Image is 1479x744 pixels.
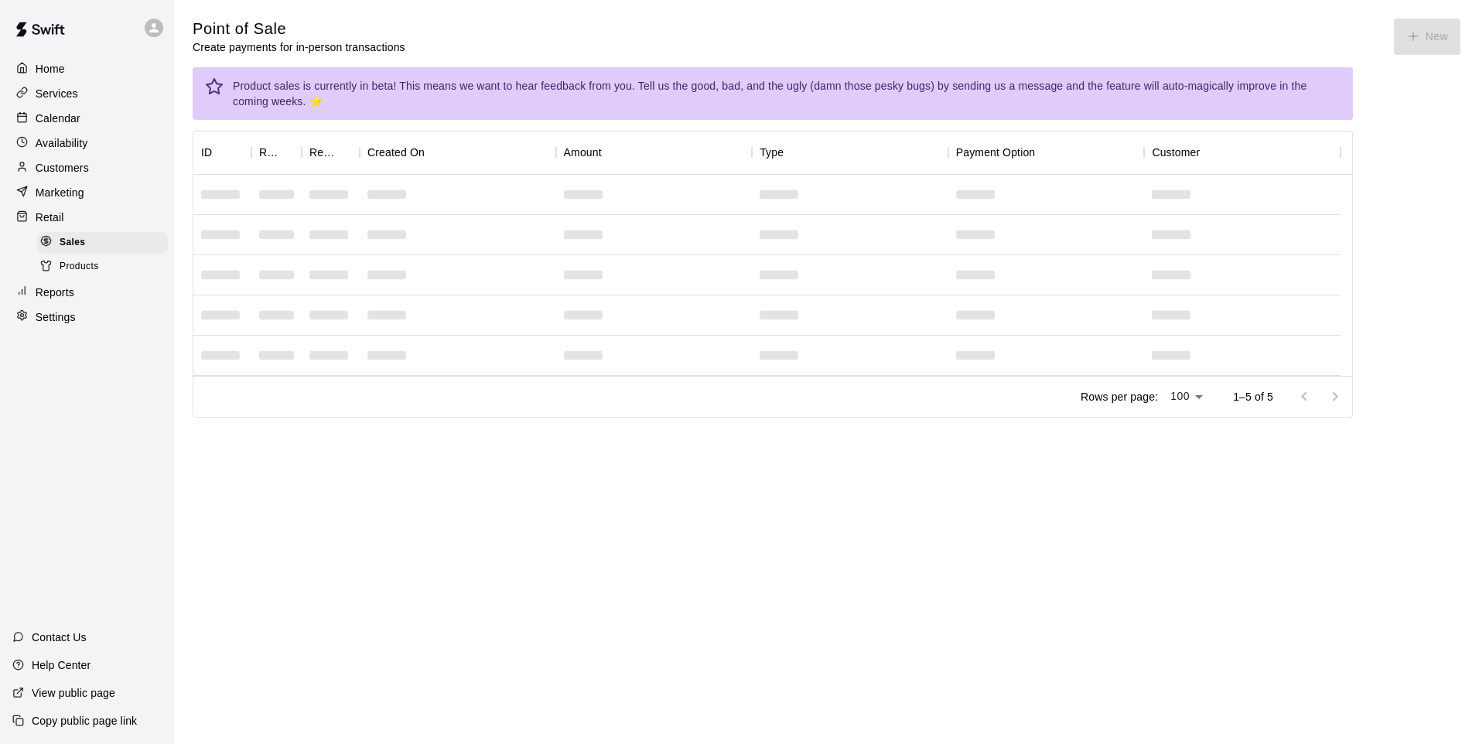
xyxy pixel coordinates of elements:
[1144,131,1341,174] div: Customer
[259,131,280,174] div: Refund
[12,82,162,105] a: Services
[1035,142,1057,163] button: Sort
[302,131,360,174] div: Receipt
[36,86,78,101] p: Services
[32,713,137,729] p: Copy public page link
[12,206,162,229] a: Retail
[60,235,85,251] span: Sales
[12,305,162,329] a: Settings
[212,142,234,163] button: Sort
[752,131,948,174] div: Type
[1233,389,1273,404] p: 1–5 of 5
[12,107,162,130] a: Calendar
[309,131,338,174] div: Receipt
[193,19,405,39] h5: Point of Sale
[36,160,89,176] p: Customers
[32,657,91,673] p: Help Center
[233,72,1341,115] div: Product sales is currently in beta! This means we want to hear feedback from you. Tell us the goo...
[36,210,64,225] p: Retail
[36,285,74,300] p: Reports
[32,685,115,701] p: View public page
[1081,389,1158,404] p: Rows per page:
[36,111,80,126] p: Calendar
[556,131,753,174] div: Amount
[760,131,784,174] div: Type
[32,630,87,645] p: Contact Us
[36,135,88,151] p: Availability
[952,80,1063,92] a: sending us a message
[12,281,162,304] a: Reports
[36,185,84,200] p: Marketing
[60,259,99,275] span: Products
[367,131,425,174] div: Created On
[36,309,76,325] p: Settings
[1200,142,1221,163] button: Sort
[338,142,360,163] button: Sort
[193,39,405,55] p: Create payments for in-person transactions
[425,142,446,163] button: Sort
[37,230,174,254] a: Sales
[12,181,162,204] a: Marketing
[37,254,174,278] a: Products
[948,131,1145,174] div: Payment Option
[12,156,162,179] a: Customers
[360,131,556,174] div: Created On
[1152,131,1200,174] div: Customer
[784,142,805,163] button: Sort
[37,232,168,254] div: Sales
[251,131,302,174] div: Refund
[12,57,162,80] a: Home
[956,131,1036,174] div: Payment Option
[12,131,162,155] a: Availability
[1164,385,1208,408] div: 100
[193,131,251,174] div: ID
[37,256,168,278] div: Products
[564,131,602,174] div: Amount
[36,61,65,77] p: Home
[602,142,623,163] button: Sort
[201,131,212,174] div: ID
[280,142,302,163] button: Sort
